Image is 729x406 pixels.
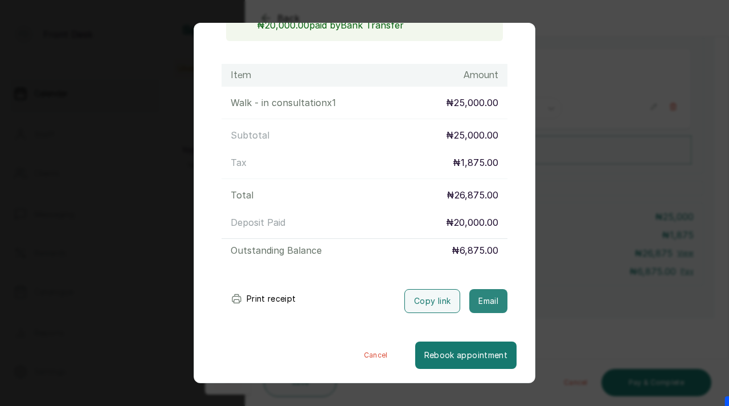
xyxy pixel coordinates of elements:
h1: Amount [464,68,498,82]
button: Rebook appointment [415,342,517,369]
h1: Item [231,68,251,82]
p: Tax [231,156,247,169]
p: Subtotal [231,128,269,142]
p: ₦1,875.00 [453,156,498,169]
p: ₦25,000.00 [446,96,498,109]
p: ₦20,000.00 paid by Bank Transfer [257,18,494,32]
button: Email [469,289,507,313]
p: ₦6,875.00 [452,243,498,257]
button: Cancel [337,342,415,369]
p: Walk - in consultation x 1 [231,96,336,109]
button: Print receipt [222,287,305,310]
p: Total [231,188,253,202]
button: Copy link [404,289,460,313]
p: ₦20,000.00 [446,216,498,229]
p: ₦25,000.00 [446,128,498,142]
p: Outstanding Balance [231,243,322,257]
p: Deposit Paid [231,216,285,229]
p: ₦26,875.00 [447,188,498,202]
